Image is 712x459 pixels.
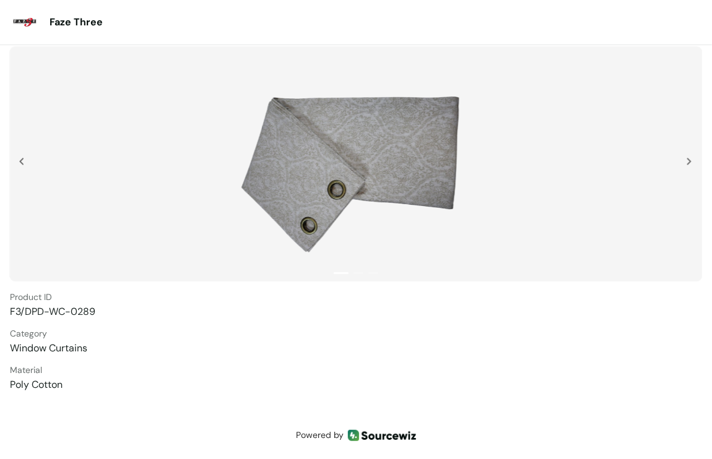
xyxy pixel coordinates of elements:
[334,272,349,274] button: 1
[10,341,702,354] span: Window Curtains
[368,272,378,274] button: 3
[10,328,702,339] span: Category
[10,378,702,391] span: Poly Cotton
[10,291,702,302] span: Product ID
[10,305,702,318] span: F3/DPD-WC-0289
[354,272,363,274] button: 2
[19,158,24,165] img: jS538UXRZ47CFcZgAAAABJRU5ErkJggg==
[232,53,480,275] img: Product images
[12,10,37,35] img: d4863f1f-b327-4a47-bacf-ae2e3d6fe0a3
[297,429,344,442] span: Powered by
[348,430,416,441] img: srcwiz.c6cf0d96.png
[687,158,692,165] img: 1iXN1vQnL93Sly2tp5gZdOCkLDXXBTSgBZsUPNcHDKDn+5ELF7g1yYvXVEkKmvRWZKcQRrDyOUyzO6P5j+usZkj6Qm3KTBTXX...
[10,364,702,375] span: Material
[50,16,103,28] span: Faze Three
